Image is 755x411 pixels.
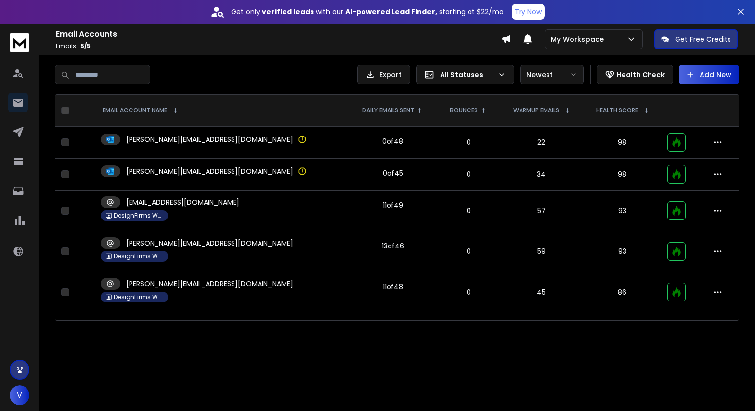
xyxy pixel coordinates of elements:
p: Get only with our starting at $22/mo [231,7,504,17]
td: 98 [583,127,661,159]
td: 98 [583,159,661,191]
td: 22 [500,127,583,159]
strong: AI-powered Lead Finder, [345,7,437,17]
button: Health Check [597,65,673,84]
p: [PERSON_NAME][EMAIL_ADDRESS][DOMAIN_NAME] [126,279,293,289]
p: BOUNCES [450,107,478,114]
p: 0 [443,206,494,216]
strong: verified leads [262,7,314,17]
button: Get Free Credits [654,29,738,49]
div: 0 of 45 [383,168,403,178]
h1: Email Accounts [56,28,501,40]
p: 0 [443,287,494,297]
div: 13 of 46 [382,241,404,251]
td: 45 [500,272,583,313]
p: 0 [443,169,494,179]
p: My Workspace [551,34,608,44]
td: 93 [583,191,661,231]
p: Get Free Credits [675,34,731,44]
button: Add New [679,65,739,84]
p: Try Now [515,7,542,17]
td: 86 [583,272,661,313]
p: [PERSON_NAME][EMAIL_ADDRESS][DOMAIN_NAME] [126,135,293,144]
td: 93 [583,231,661,272]
p: HEALTH SCORE [596,107,638,114]
button: Newest [520,65,584,84]
button: Try Now [512,4,545,20]
p: DesignFirms Workspace [114,212,163,219]
div: 11 of 49 [383,200,403,210]
p: Health Check [617,70,665,80]
p: [EMAIL_ADDRESS][DOMAIN_NAME] [126,197,239,207]
button: V [10,385,29,405]
img: logo [10,33,29,52]
p: Emails : [56,42,501,50]
p: 0 [443,137,494,147]
p: WARMUP EMAILS [513,107,559,114]
p: DesignFirms Workspace [114,252,163,260]
div: 11 of 48 [383,282,403,292]
div: EMAIL ACCOUNT NAME [103,107,177,114]
p: [PERSON_NAME][EMAIL_ADDRESS][DOMAIN_NAME] [126,166,293,176]
td: 59 [500,231,583,272]
p: 0 [443,247,494,256]
p: DAILY EMAILS SENT [362,107,414,114]
p: [PERSON_NAME][EMAIL_ADDRESS][DOMAIN_NAME] [126,238,293,248]
span: 5 / 5 [80,42,91,50]
p: All Statuses [440,70,494,80]
button: Export [357,65,410,84]
p: DesignFirms Workspace [114,293,163,301]
td: 57 [500,191,583,231]
td: 34 [500,159,583,191]
div: 0 of 48 [382,137,403,146]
